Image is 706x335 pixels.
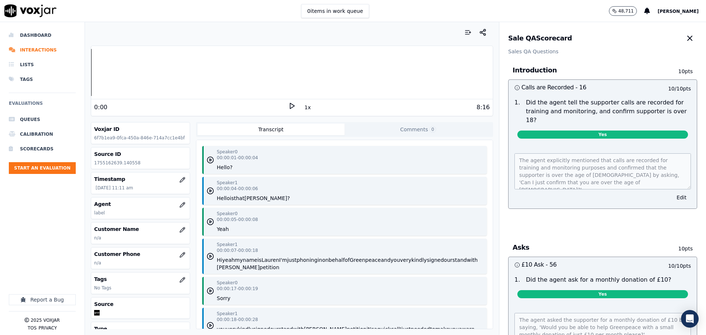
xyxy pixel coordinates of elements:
button: to [430,325,435,333]
p: Speaker 1 [217,311,238,317]
p: Did the agent tell the supporter calls are recorded for training and monitoring, and confirm supp... [526,98,691,125]
p: 00:00:01 - 00:00:04 [217,155,258,161]
button: call [391,325,400,333]
div: 8:16 [477,103,490,112]
button: [PERSON_NAME] [657,7,706,15]
p: 00:00:04 - 00:00:06 [217,186,258,192]
button: of [345,256,350,264]
button: you [217,325,227,333]
div: 0:00 [94,103,107,112]
h3: Agent [94,200,186,208]
button: in [317,256,322,264]
span: Yes [517,290,688,298]
p: 10 pts [663,68,693,75]
a: Scorecards [9,142,76,156]
button: petition [260,264,279,271]
button: just [287,256,297,264]
p: 00:00:18 - 00:00:28 [217,317,258,322]
button: quick [377,325,391,333]
p: No Tags [94,285,186,291]
p: Sales QA Questions [508,48,697,55]
button: TOS [28,325,36,331]
button: [PERSON_NAME] [217,264,260,271]
button: is [230,195,234,202]
a: Tags [9,72,76,87]
button: yeah [222,256,235,264]
h3: Asks [513,243,663,252]
button: name [243,256,257,264]
button: behalf [329,256,345,264]
button: very [226,325,238,333]
button: aware [459,325,475,333]
button: you [391,256,400,264]
button: I [400,325,401,333]
button: on [322,256,328,264]
p: label [94,210,186,216]
button: and [381,256,391,264]
p: 48,711 [618,8,634,14]
button: Sorry [217,295,231,302]
button: 48,711 [609,6,637,16]
button: kindly [411,256,427,264]
button: with [467,256,478,264]
p: Speaker 0 [217,280,238,286]
p: 10 pts [663,245,693,252]
a: Dashboard [9,28,76,43]
p: [DATE] 11:11 am [96,185,186,191]
button: our [270,325,279,333]
h3: £10 Ask - 56 [514,260,603,270]
p: 10 / 10 pts [668,85,691,92]
button: that [234,195,244,202]
a: Interactions [9,43,76,57]
p: Speaker 1 [217,180,238,186]
div: Open Intercom Messenger [681,310,699,328]
p: 1755162639.140558 [94,160,186,166]
a: Lists [9,57,76,72]
p: Speaker 1 [217,242,238,247]
h3: Timestamp [94,175,186,183]
h6: Evaluations [9,99,76,112]
h3: Source ID [94,150,186,158]
button: Comments [345,124,492,135]
p: n/a [94,235,186,241]
span: 0 [429,126,436,133]
button: Hello [217,195,230,202]
img: voxjar logo [4,4,57,17]
p: 6f7b1ea9-0fca-450a-846e-714a7cc1e4bf [94,135,186,141]
button: Edit [672,192,691,203]
button: you [449,325,459,333]
p: n/a [94,260,186,266]
button: 48,711 [609,6,644,16]
button: I'm [279,256,287,264]
button: is [257,256,261,264]
button: make [435,325,449,333]
button: Hi [217,256,222,264]
button: signed [427,256,444,264]
button: [PERSON_NAME]? [245,195,290,202]
h3: Introduction [513,65,663,75]
button: with [293,325,304,333]
button: our [444,256,452,264]
button: Yeah [217,225,229,233]
p: 00:00:05 - 00:00:08 [217,217,258,222]
h3: Type [94,325,186,332]
h3: Sale QA Scorecard [508,35,572,42]
button: Greenpeace [350,256,381,264]
button: Hello? [217,164,233,171]
button: phoning [297,256,318,264]
p: Did the agent ask for a monthly donation of £10? [526,275,671,284]
button: it's [367,325,374,333]
button: 1x [303,102,312,113]
p: 10 / 10 pts [668,262,691,270]
button: Lauren [261,256,279,264]
span: Yes [517,131,688,139]
p: Speaker 0 [217,211,238,217]
a: Queues [9,112,76,127]
a: Calibration [9,127,76,142]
